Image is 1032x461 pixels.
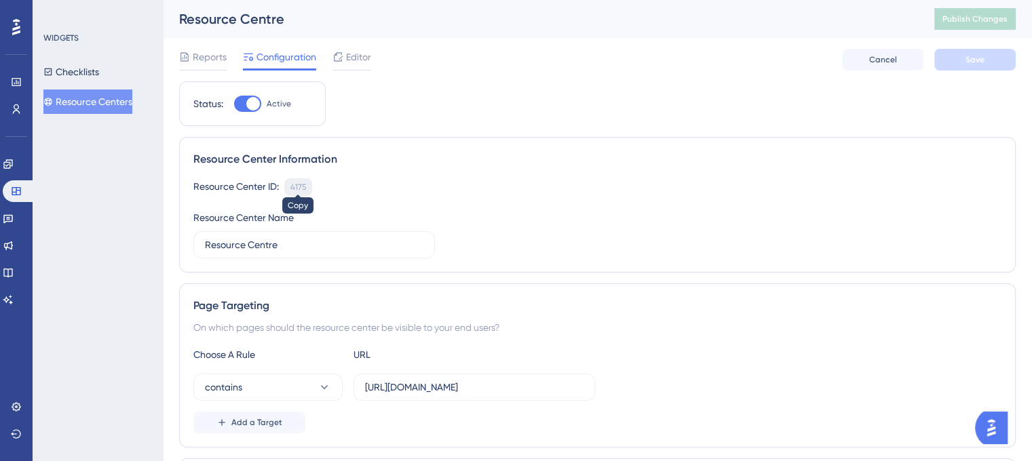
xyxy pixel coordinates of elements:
[43,33,79,43] div: WIDGETS
[193,412,305,433] button: Add a Target
[193,346,343,363] div: Choose A Rule
[231,417,282,428] span: Add a Target
[43,89,132,114] button: Resource Centers
[256,49,316,65] span: Configuration
[365,380,584,395] input: yourwebsite.com/path
[353,346,503,363] div: URL
[193,178,279,196] div: Resource Center ID:
[966,54,985,65] span: Save
[193,49,227,65] span: Reports
[193,151,1001,167] div: Resource Center Information
[975,407,1016,448] iframe: UserGuiding AI Assistant Launcher
[869,54,897,65] span: Cancel
[193,319,1001,336] div: On which pages should the resource center be visible to your end users?
[934,49,1016,71] button: Save
[205,237,423,252] input: Type your Resource Center name
[205,379,242,395] span: contains
[193,374,343,401] button: contains
[942,14,1008,24] span: Publish Changes
[346,49,371,65] span: Editor
[179,9,900,28] div: Resource Centre
[290,182,306,193] div: 4175
[842,49,923,71] button: Cancel
[193,209,294,226] div: Resource Center Name
[934,8,1016,30] button: Publish Changes
[43,60,99,84] button: Checklists
[193,96,223,112] div: Status:
[193,298,1001,314] div: Page Targeting
[267,98,291,109] span: Active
